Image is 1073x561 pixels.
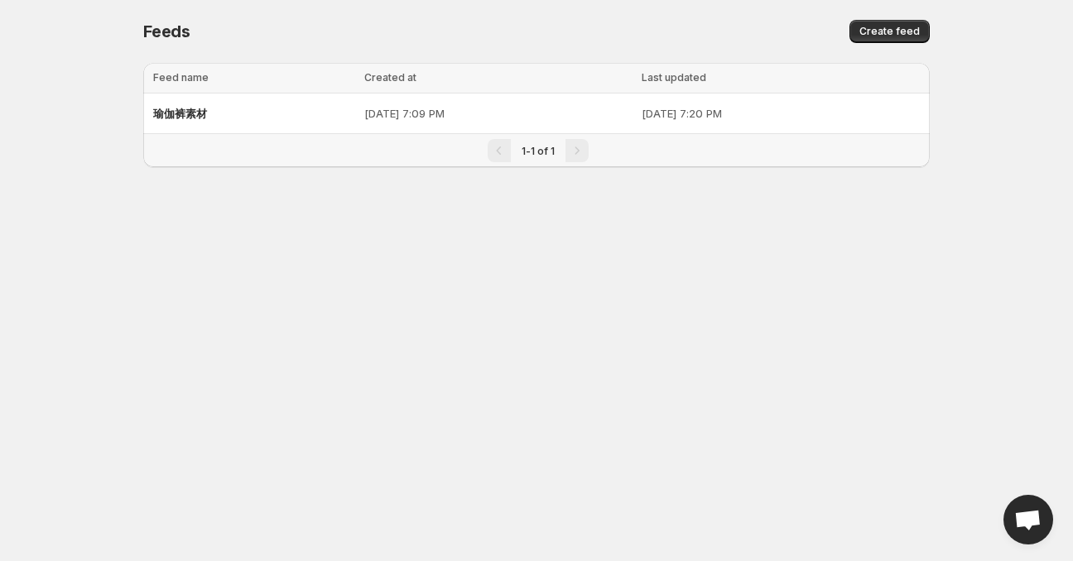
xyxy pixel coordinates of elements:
span: 1-1 of 1 [522,145,555,157]
nav: Pagination [143,133,930,167]
span: 瑜伽裤素材 [153,107,207,120]
span: Last updated [642,71,706,84]
span: Feed name [153,71,209,84]
span: Create feed [859,25,920,38]
button: Create feed [849,20,930,43]
p: [DATE] 7:09 PM [364,105,632,122]
a: Open chat [1003,495,1053,544]
p: [DATE] 7:20 PM [642,105,920,122]
span: Feeds [143,22,190,41]
span: Created at [364,71,416,84]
